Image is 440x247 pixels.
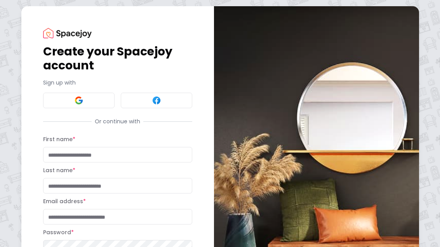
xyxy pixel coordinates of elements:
label: Last name [43,166,75,174]
label: First name [43,135,75,143]
label: Email address [43,197,86,205]
h1: Create your Spacejoy account [43,45,192,73]
label: Password [43,228,74,236]
span: Or continue with [92,117,143,125]
p: Sign up with [43,79,192,86]
img: Spacejoy Logo [43,28,92,38]
img: Facebook signin [152,96,161,105]
img: Google signin [74,96,83,105]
